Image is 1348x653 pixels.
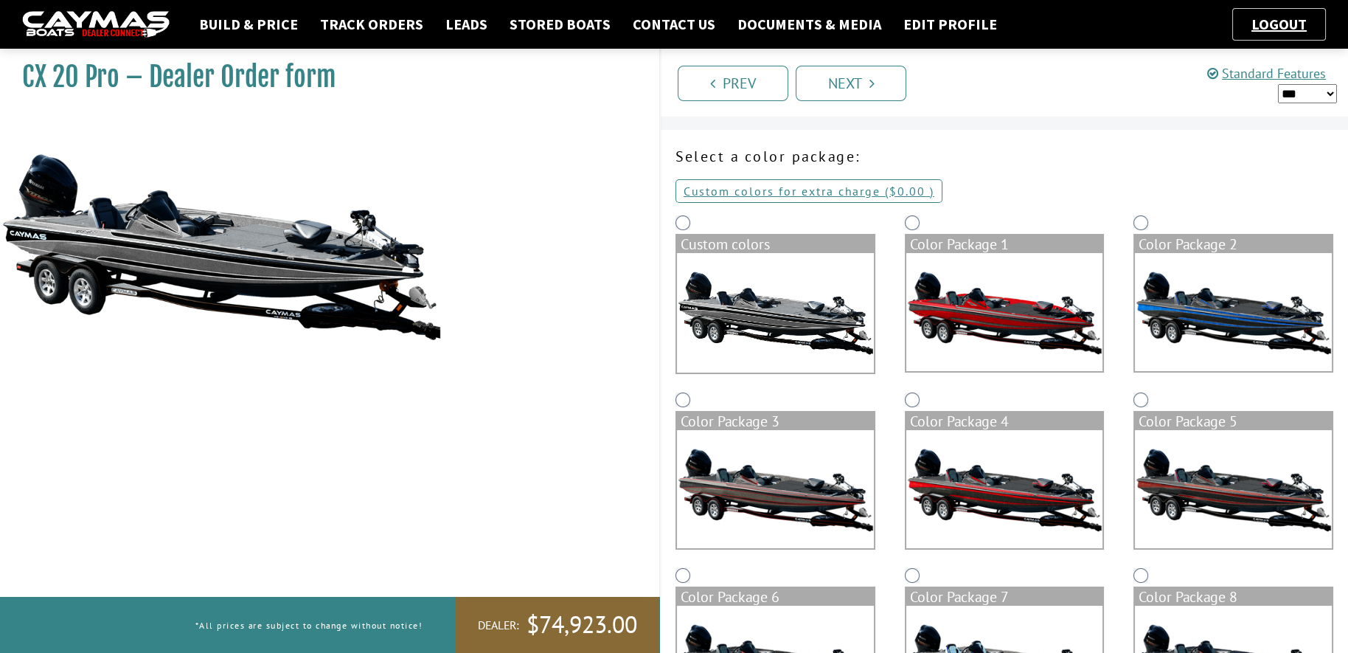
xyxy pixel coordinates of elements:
[1244,15,1314,33] a: Logout
[192,15,305,34] a: Build & Price
[502,15,618,34] a: Stored Boats
[677,430,874,548] img: color_package_324.png
[674,63,1348,101] ul: Pagination
[625,15,723,34] a: Contact Us
[478,618,519,633] span: Dealer:
[906,412,1103,430] div: Color Package 4
[195,613,423,638] p: *All prices are subject to change without notice!
[906,588,1103,606] div: Color Package 7
[678,66,788,101] a: Prev
[1207,65,1326,82] a: Standard Features
[906,253,1103,371] img: color_package_322.png
[730,15,889,34] a: Documents & Media
[527,609,637,640] span: $74,923.00
[889,184,925,198] span: $0.00
[22,11,170,38] img: caymas-dealer-connect-2ed40d3bc7270c1d8d7ffb4b79bf05adc795679939227970def78ec6f6c03838.gif
[906,430,1103,548] img: color_package_325.png
[906,235,1103,253] div: Color Package 1
[1135,235,1332,253] div: Color Package 2
[677,588,874,606] div: Color Package 6
[675,145,1333,167] p: Select a color package:
[896,15,1004,34] a: Edit Profile
[677,253,874,373] img: cx-Base-Layer.png
[313,15,431,34] a: Track Orders
[1135,430,1332,548] img: color_package_326.png
[1135,412,1332,430] div: Color Package 5
[1135,253,1332,371] img: color_package_323.png
[22,61,622,94] h1: CX 20 Pro – Dealer Order form
[677,235,874,253] div: Custom colors
[677,412,874,430] div: Color Package 3
[1135,588,1332,606] div: Color Package 8
[675,179,942,203] a: Custom colors for extra charge ($0.00 )
[456,597,659,653] a: Dealer:$74,923.00
[438,15,495,34] a: Leads
[796,66,906,101] a: Next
